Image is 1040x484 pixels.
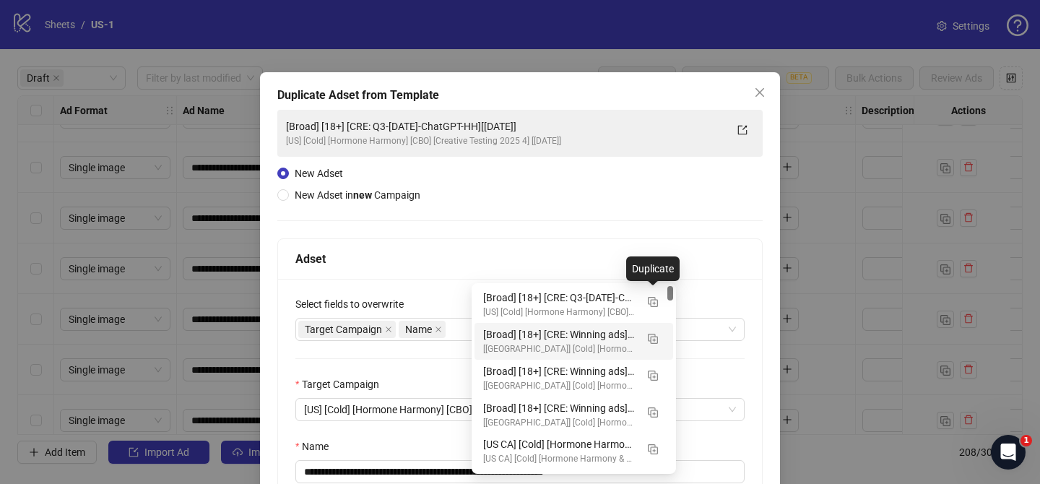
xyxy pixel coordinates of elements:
[648,444,658,454] img: Duplicate
[304,399,736,420] span: [US] [Cold] [Hormone Harmony] [CBO] [Creative Testing 2025 4] [30 Jul 2025]
[483,379,636,393] div: [[GEOGRAPHIC_DATA]] [Cold] [Hormone Harmony Plus] [CBO] [Creative Testing] [[DATE]]
[295,168,343,179] span: New Adset
[641,363,664,386] button: Duplicate
[626,256,680,281] div: Duplicate
[483,342,636,356] div: [[GEOGRAPHIC_DATA]] [Cold] [Hormone Harmony Plus] [CBO] [Creative Testing] [[DATE]]
[399,321,446,338] span: Name
[277,87,763,104] div: Duplicate Adset from Template
[737,125,747,135] span: export
[295,296,413,312] label: Select fields to overwrite
[748,81,771,104] button: Close
[483,452,636,466] div: [US CA] [Cold] [Hormone Harmony & Hormone Harmony Plus & Quiz] [ASC] [Cell #3][[DATE]]
[405,321,432,337] span: Name
[474,286,673,323] div: [Broad] [18+] [CRE: Q3-08-AUG-2025-ChatGPT-HH][08 Sep 2025]
[474,323,673,360] div: [Broad] [18+] [CRE: Winning ads][COP: Q3-08-AUG-2025-WHY I LOVE THIS-HHPN][03 Sep 2025]
[754,87,766,98] span: close
[641,436,664,459] button: Duplicate
[295,189,420,201] span: New Adset in Campaign
[483,363,636,379] div: [Broad] [18+] [CRE: Winning ads][COP: Q3-[DATE]-Timeline-HHPN][[DATE]] - Copy
[483,400,636,416] div: [Broad] [18+] [CRE: Winning ads][COP: Q3-[DATE]-Women 35+ LISTEN-HHPN][[DATE]]
[286,118,725,134] div: [Broad] [18+] [CRE: Q3-[DATE]-ChatGPT-HH][[DATE]]
[474,397,673,433] div: [Broad] [18+] [CRE: Winning ads][COP: Q3-08-AUG-2025-Women 35+ LISTEN-HHPN][03 Sep 2025]
[298,321,396,338] span: Target Campaign
[435,326,442,333] span: close
[1020,435,1032,446] span: 1
[305,321,382,337] span: Target Campaign
[286,134,725,148] div: [US] [Cold] [Hormone Harmony] [CBO] [Creative Testing 2025 4] [[DATE]]
[641,327,664,350] button: Duplicate
[648,334,658,344] img: Duplicate
[641,400,664,423] button: Duplicate
[474,433,673,470] div: [US CA] [Cold] [Hormone Harmony] [ASC] [Cell #1][03 Sep 2025]
[295,460,745,483] input: Name
[483,306,636,319] div: [US] [Cold] [Hormone Harmony] [CBO] [Creative Testing 2025 4] [[DATE]]
[385,326,392,333] span: close
[648,297,658,307] img: Duplicate
[648,371,658,381] img: Duplicate
[295,438,338,454] label: Name
[483,416,636,430] div: [[GEOGRAPHIC_DATA]] [Cold] [Hormone Harmony Plus] [CBO] [Creative Testing] [[DATE]]
[483,436,636,452] div: [US CA] [Cold] [Hormone Harmony] [ASC] [Cell #1][[DATE]]
[641,290,664,313] button: Duplicate
[991,435,1026,470] iframe: Intercom live chat
[295,250,745,268] div: Adset
[353,189,372,201] strong: new
[648,407,658,418] img: Duplicate
[295,376,389,392] label: Target Campaign
[483,290,636,306] div: [Broad] [18+] [CRE: Q3-[DATE]-ChatGPT-HH][[DATE]]
[474,360,673,397] div: [Broad] [18+] [CRE: Winning ads][COP: Q3-08-AUG-2025-Timeline-HHPN][03 Sep 2025] - Copy
[483,327,636,342] div: [Broad] [18+] [CRE: Winning ads][COP: Q3-[DATE]-WHY I LOVE THIS-HHPN][[DATE]]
